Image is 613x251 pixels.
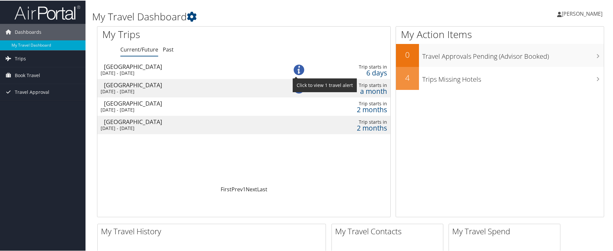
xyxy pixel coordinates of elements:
span: Book Travel [15,67,40,83]
span: [PERSON_NAME] [562,10,602,17]
a: Last [257,185,267,192]
div: [GEOGRAPHIC_DATA] [104,63,277,69]
div: Trip starts in [320,118,387,124]
div: Trip starts in [320,100,387,106]
a: Current/Future [120,45,158,52]
h1: My Action Items [396,27,604,41]
div: [GEOGRAPHIC_DATA] [104,100,277,106]
span: Click to view 1 travel alert [293,78,357,92]
a: First [221,185,232,192]
span: Dashboards [15,23,41,40]
a: 0Travel Approvals Pending (Advisor Booked) [396,43,604,66]
span: Travel Approval [15,83,49,100]
h2: My Travel Spend [452,225,560,236]
img: alert-flat-solid-info.png [294,64,304,74]
div: [DATE] - [DATE] [101,88,274,94]
div: [DATE] - [DATE] [101,70,274,75]
div: [DATE] - [DATE] [101,106,274,112]
img: airportal-logo.png [14,4,80,20]
h3: Travel Approvals Pending (Advisor Booked) [422,48,604,60]
h1: My Trips [102,27,263,41]
h2: My Travel History [101,225,326,236]
span: Trips [15,50,26,66]
a: Prev [232,185,243,192]
h2: My Travel Contacts [335,225,443,236]
div: 6 days [320,69,387,75]
div: [GEOGRAPHIC_DATA] [104,118,277,124]
div: [DATE] - [DATE] [101,125,274,131]
a: Past [163,45,174,52]
div: 2 months [320,124,387,130]
h3: Trips Missing Hotels [422,71,604,83]
h2: 0 [396,49,419,60]
a: 1 [243,185,246,192]
div: [GEOGRAPHIC_DATA] [104,81,277,87]
a: [PERSON_NAME] [557,3,609,23]
h1: My Travel Dashboard [92,9,437,23]
a: 4Trips Missing Hotels [396,66,604,89]
div: 2 months [320,106,387,112]
div: Trip starts in [320,63,387,69]
a: Next [246,185,257,192]
h2: 4 [396,72,419,83]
